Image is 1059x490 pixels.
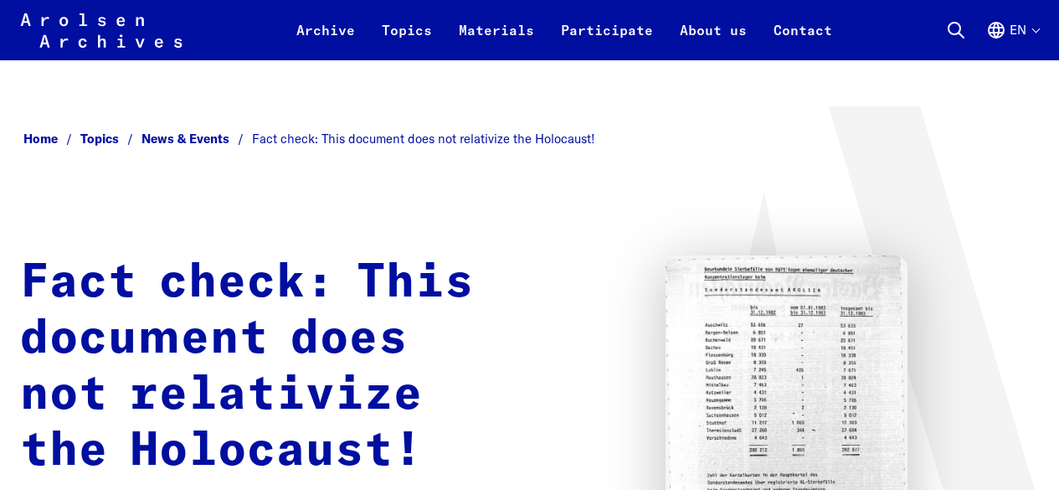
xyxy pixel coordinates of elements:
button: English, language selection [986,20,1039,60]
a: Topics [368,20,445,60]
span: Fact check: This document does not relativize the Holocaust! [252,131,595,147]
a: About us [666,20,760,60]
a: Participate [547,20,666,60]
a: Archive [283,20,368,60]
a: Home [23,131,80,147]
nav: Breadcrumb [20,126,1039,152]
a: Topics [80,131,141,147]
h1: Fact check: This document does not relativize the Holocaust! [20,255,501,479]
a: Materials [445,20,547,60]
a: Contact [760,20,846,60]
nav: Primary [283,10,846,50]
a: News & Events [141,131,252,147]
